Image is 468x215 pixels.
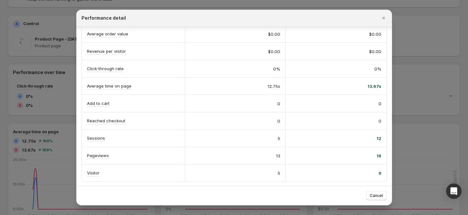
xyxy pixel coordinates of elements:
[379,14,388,23] button: Close
[278,135,280,142] span: 5
[277,118,280,124] span: 0
[87,135,105,141] p: Sessions
[268,48,280,55] span: $0.00
[87,117,125,124] p: Reached checkout
[378,100,381,107] span: 0
[87,152,109,159] p: Pageviews
[378,118,381,124] span: 0
[87,100,110,107] p: Add to cart
[87,65,124,72] p: Click-through rate
[273,66,280,72] span: 0%
[276,153,280,159] span: 13
[377,135,381,142] span: 12
[278,170,280,176] span: 5
[369,31,381,37] span: $0.00
[370,193,383,198] span: Cancel
[368,83,381,89] span: 13.67s
[87,31,128,37] p: Average order value
[377,153,381,159] span: 16
[87,170,100,176] p: Visitor
[268,31,280,37] span: $0.00
[369,48,381,55] span: $0.00
[366,191,387,200] button: Cancel
[87,83,131,89] p: Average time on page
[87,48,126,54] p: Revenue per visitor
[277,100,280,107] span: 0
[374,66,381,72] span: 0%
[378,170,381,176] span: 9
[446,183,462,199] div: Open Intercom Messenger
[81,15,126,21] h2: Performance detail
[268,83,280,89] span: 12.75s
